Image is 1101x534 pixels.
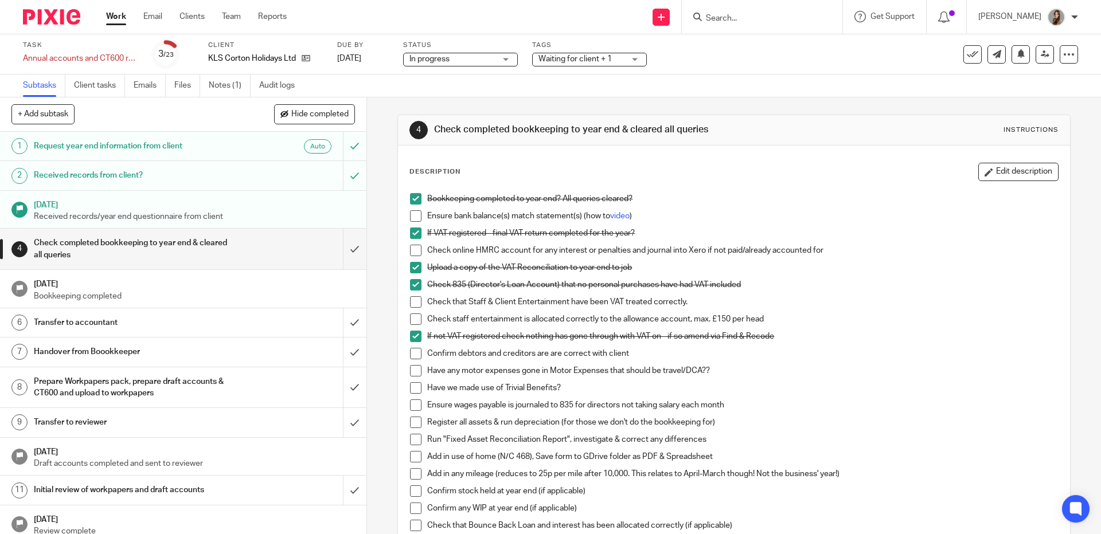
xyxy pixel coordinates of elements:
[34,197,355,211] h1: [DATE]
[34,373,232,402] h1: Prepare Workpapers pack, prepare draft accounts & CT600 and upload to workpapers
[978,11,1041,22] p: [PERSON_NAME]
[427,434,1057,445] p: Run "Fixed Asset Reconciliation Report", investigate & correct any differences
[532,41,647,50] label: Tags
[427,296,1057,308] p: Check that Staff & Client Entertainment have been VAT treated correctly.
[427,417,1057,428] p: Register all assets & run depreciation (for those we don't do the bookkeeping for)
[143,11,162,22] a: Email
[34,290,355,302] p: Bookkeeping completed
[11,379,28,395] div: 8
[427,262,1057,273] p: Upload a copy of the VAT Reconciliation to year end to job
[23,74,65,97] a: Subtasks
[427,210,1057,222] p: Ensure bank balance(s) match statement(s) (how to )
[34,443,355,458] h1: [DATE]
[427,485,1057,497] p: Confirm stock held at year end (if applicable)
[427,468,1057,480] p: Add in any mileage (reduces to 25p per mile after 10,000. This relates to April-March though! Not...
[427,227,1057,239] p: If VAT registered - final VAT return completed for the year?
[427,502,1057,514] p: Confirm any WIP at year end (if applicable)
[274,104,355,124] button: Hide completed
[409,55,450,63] span: In progress
[34,414,232,431] h1: Transfer to reviewer
[179,11,205,22] a: Clients
[11,104,75,124] button: + Add subtask
[34,314,232,331] h1: Transfer to accountant
[427,399,1057,411] p: Ensure wages payable is journaled to 835 for directors not taking salary each month
[158,48,174,61] div: 3
[427,348,1057,359] p: Confirm debtors and creditors are are correct with client
[870,13,915,21] span: Get Support
[291,110,349,119] span: Hide completed
[538,55,612,63] span: Waiting for client + 1
[409,167,460,176] p: Description
[106,11,126,22] a: Work
[11,241,28,257] div: 4
[208,41,323,50] label: Client
[11,168,28,184] div: 2
[11,482,28,498] div: 11
[427,451,1057,462] p: Add in use of home (N/C 468), Save form to GDrive folder as PDF & Spreadsheet
[74,74,125,97] a: Client tasks
[427,279,1057,290] p: Check 835 (Director's Loan Account) that no personal purchases have had VAT included
[409,121,428,139] div: 4
[258,11,287,22] a: Reports
[403,41,518,50] label: Status
[34,511,355,525] h1: [DATE]
[34,458,355,469] p: Draft accounts completed and sent to reviewer
[163,52,174,58] small: /23
[1004,125,1059,135] div: Instructions
[34,167,232,184] h1: Received records from client?
[427,245,1057,256] p: Check online HMRC account for any interest or penalties and journal into Xero if not paid/already...
[259,74,303,97] a: Audit logs
[337,54,361,62] span: [DATE]
[427,313,1057,325] p: Check staff entertainment is allocated correctly to the allowance account, max. £150 per head
[427,520,1057,531] p: Check that Bounce Back Loan and interest has been allocated correctly (if applicable)
[11,138,28,154] div: 1
[134,74,166,97] a: Emails
[11,344,28,360] div: 7
[427,193,1057,205] p: Bookkeeping completed to year end? All queries cleared?
[34,276,355,290] h1: [DATE]
[208,53,296,64] p: KLS Corton Holidays Ltd
[34,343,232,360] h1: Handover from Boookkeeper
[23,41,138,50] label: Task
[427,365,1057,376] p: Have any motor expenses gone in Motor Expenses that should be travel/DCA??
[174,74,200,97] a: Files
[209,74,251,97] a: Notes (1)
[34,138,232,155] h1: Request year end information from client
[34,234,232,264] h1: Check completed bookkeeping to year end & cleared all queries
[705,14,808,24] input: Search
[1047,8,1065,26] img: 22.png
[11,414,28,430] div: 9
[434,124,759,136] h1: Check completed bookkeeping to year end & cleared all queries
[11,315,28,331] div: 6
[304,139,331,154] div: Auto
[34,211,355,222] p: Received records/year end questionnaire from client
[610,212,630,220] a: video
[34,481,232,498] h1: Initial review of workpapers and draft accounts
[427,331,1057,342] p: If not VAT registered check nothing has gone through with VAT on - if so amend via Find & Recode
[23,53,138,64] div: Annual accounts and CT600 return
[978,163,1059,181] button: Edit description
[337,41,389,50] label: Due by
[427,382,1057,394] p: Have we made use of Trivial Benefits?
[23,9,80,25] img: Pixie
[222,11,241,22] a: Team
